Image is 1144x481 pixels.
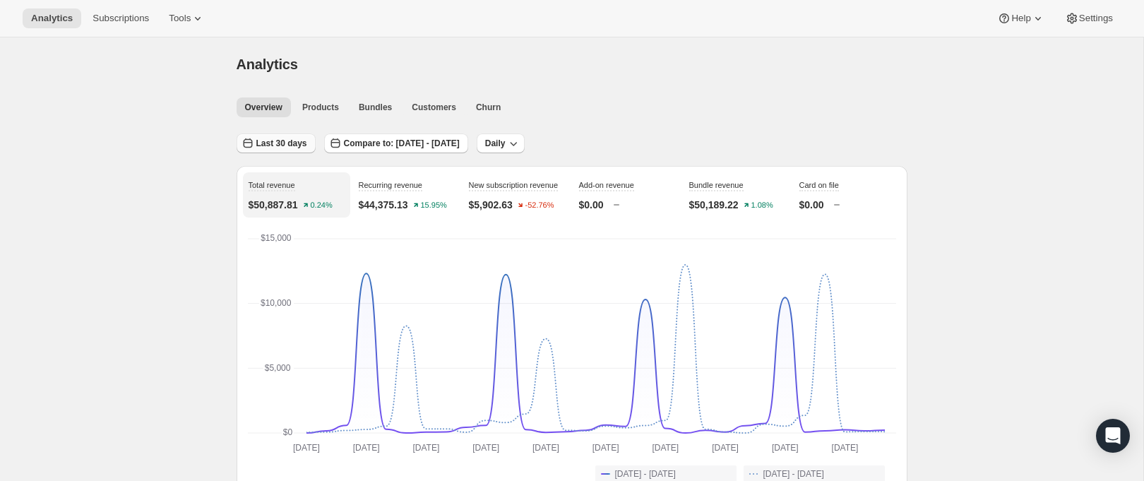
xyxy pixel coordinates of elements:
span: Churn [476,102,501,113]
p: $0.00 [579,198,604,212]
span: [DATE] - [DATE] [763,468,824,480]
text: $15,000 [261,233,292,243]
text: $10,000 [261,298,292,308]
span: Bundles [359,102,392,113]
span: Recurring revenue [359,181,423,189]
span: Card on file [799,181,839,189]
p: $5,902.63 [469,198,513,212]
text: -52.76% [525,201,554,210]
span: Settings [1079,13,1113,24]
span: New subscription revenue [469,181,559,189]
span: Daily [485,138,506,149]
text: [DATE] [352,443,379,453]
text: [DATE] [412,443,439,453]
span: Analytics [237,57,298,72]
button: Subscriptions [84,8,157,28]
text: 0.24% [310,201,332,210]
p: $44,375.13 [359,198,408,212]
span: Compare to: [DATE] - [DATE] [344,138,460,149]
text: [DATE] [652,443,679,453]
span: Customers [412,102,456,113]
span: Add-on revenue [579,181,634,189]
button: Help [989,8,1053,28]
text: [DATE] [771,443,798,453]
span: Bundle revenue [689,181,744,189]
text: [DATE] [831,443,858,453]
button: Compare to: [DATE] - [DATE] [324,133,468,153]
text: [DATE] [472,443,499,453]
span: Help [1011,13,1030,24]
span: Last 30 days [256,138,307,149]
button: Last 30 days [237,133,316,153]
text: $0 [282,427,292,437]
text: [DATE] [293,443,320,453]
button: Daily [477,133,525,153]
p: $50,189.22 [689,198,739,212]
span: Subscriptions [93,13,149,24]
text: $5,000 [264,363,290,373]
text: 15.95% [420,201,447,210]
text: 1.08% [751,201,773,210]
text: [DATE] [712,443,739,453]
button: Tools [160,8,213,28]
span: Total revenue [249,181,295,189]
p: $50,887.81 [249,198,298,212]
div: Open Intercom Messenger [1096,419,1130,453]
button: Analytics [23,8,81,28]
span: Tools [169,13,191,24]
span: [DATE] - [DATE] [615,468,676,480]
p: $0.00 [799,198,824,212]
span: Analytics [31,13,73,24]
text: [DATE] [532,443,559,453]
button: Settings [1056,8,1121,28]
span: Overview [245,102,282,113]
text: [DATE] [592,443,619,453]
span: Products [302,102,339,113]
